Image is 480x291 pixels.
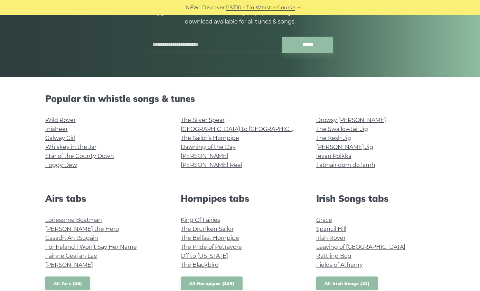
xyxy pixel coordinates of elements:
[181,262,219,268] a: The Blackbird
[181,276,243,291] a: All Hornpipes (139)
[181,144,236,150] a: Dawning of the Day
[181,217,220,223] a: King Of Fairies
[181,235,239,241] a: The Belfast Hornpipe
[316,235,346,241] a: Irish Rover
[316,117,386,123] a: Drowsy [PERSON_NAME]
[45,153,114,159] a: Star of the County Down
[181,162,242,168] a: [PERSON_NAME] Reel
[316,153,351,159] a: Ievan Polkka
[45,235,98,241] a: Casadh An tSúgáin
[45,253,97,259] a: Fáinne Geal an Lae
[316,253,351,259] a: Rattling Bog
[45,217,102,223] a: Lonesome Boatman
[316,226,346,232] a: Spancil Hill
[45,144,96,150] a: Whiskey in the Jar
[202,4,225,12] span: Discover
[45,193,164,204] h2: Airs tabs
[45,93,435,104] h2: Popular tin whistle songs & tunes
[45,117,76,123] a: Wild Rover
[186,4,200,12] span: NEW:
[316,193,435,204] h2: Irish Songs tabs
[45,226,119,232] a: [PERSON_NAME] the Hero
[316,217,332,223] a: Grace
[181,193,300,204] h2: Hornpipes tabs
[45,244,137,250] a: For Ireland I Won’t Say Her Name
[316,135,351,141] a: The Kesh Jig
[45,276,91,291] a: All Airs (36)
[181,153,228,159] a: [PERSON_NAME]
[316,144,373,150] a: [PERSON_NAME] Jig
[181,253,228,259] a: Off to [US_STATE]
[226,4,295,12] a: PST10 - Tin Whistle Course
[45,126,68,132] a: Inisheer
[181,226,234,232] a: The Drunken Sailor
[181,117,225,123] a: The Silver Spear
[316,244,405,250] a: Leaving of [GEOGRAPHIC_DATA]
[45,135,75,141] a: Galway Girl
[45,262,93,268] a: [PERSON_NAME]
[316,162,375,168] a: Tabhair dom do lámh
[181,126,308,132] a: [GEOGRAPHIC_DATA] to [GEOGRAPHIC_DATA]
[181,135,239,141] a: The Sailor’s Hornpipe
[181,244,242,250] a: The Pride of Petravore
[316,276,378,291] a: All Irish Songs (32)
[316,126,368,132] a: The Swallowtail Jig
[316,262,363,268] a: Fields of Athenry
[45,162,77,168] a: Foggy Dew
